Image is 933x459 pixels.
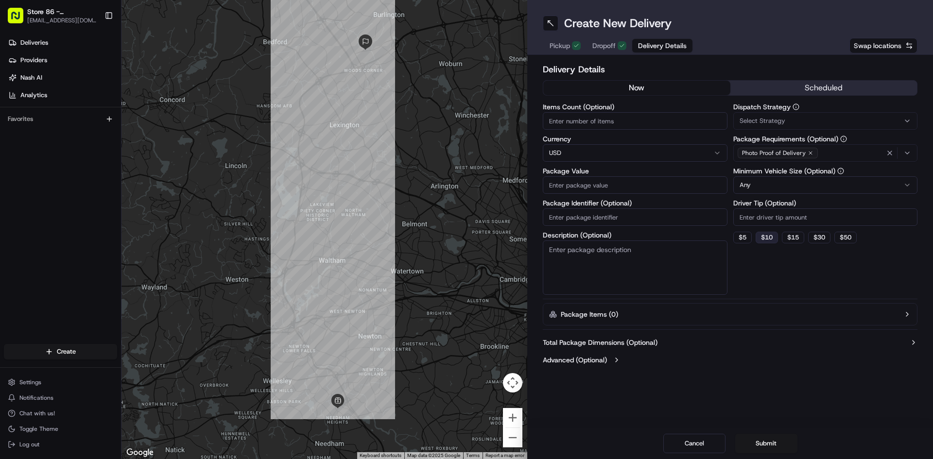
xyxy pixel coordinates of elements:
label: Advanced (Optional) [543,355,607,365]
span: Pylon [97,241,118,248]
button: Package Requirements (Optional) [840,136,847,142]
a: Providers [4,52,121,68]
button: $30 [808,232,830,243]
img: Nash [10,10,29,29]
a: Nash AI [4,70,121,85]
div: We're available if you need us! [44,102,134,110]
button: Settings [4,375,117,389]
button: Package Items (0) [543,303,917,325]
span: Regen Pajulas [30,177,71,185]
button: Dispatch Strategy [793,103,799,110]
button: Toggle Theme [4,422,117,436]
span: API Documentation [92,217,156,227]
button: Photo Proof of Delivery [733,144,918,162]
button: now [543,81,730,95]
span: Photo Proof of Delivery [742,149,806,157]
input: Clear [25,63,160,73]
button: Log out [4,438,117,451]
img: 1755196953914-cd9d9cba-b7f7-46ee-b6f5-75ff69acacf5 [20,93,38,110]
h2: Delivery Details [543,63,917,76]
button: Store 86 - [GEOGRAPHIC_DATA] ([GEOGRAPHIC_DATA]) (Just Salad)[EMAIL_ADDRESS][DOMAIN_NAME] [4,4,101,27]
span: Delivery Details [638,41,687,51]
span: Chat with us! [19,409,55,417]
span: Settings [19,378,41,386]
input: Enter package value [543,176,727,194]
a: Terms [466,453,480,458]
img: Google [124,446,156,459]
span: [DATE] [32,151,52,158]
span: Knowledge Base [19,217,74,227]
label: Package Identifier (Optional) [543,200,727,206]
span: • [73,177,76,185]
label: Driver Tip (Optional) [733,200,918,206]
button: Start new chat [165,96,177,107]
h1: Create New Delivery [564,16,672,31]
span: Dropoff [592,41,616,51]
label: Total Package Dimensions (Optional) [543,338,657,347]
button: [EMAIL_ADDRESS][DOMAIN_NAME] [27,17,99,24]
button: Zoom in [503,408,522,427]
div: Past conversations [10,126,62,134]
div: Start new chat [44,93,159,102]
div: 📗 [10,218,17,226]
span: Map data ©2025 Google [407,453,460,458]
img: 1736555255976-a54dd68f-1ca7-489b-9aae-adbdc363a1c4 [19,177,27,185]
img: 1736555255976-a54dd68f-1ca7-489b-9aae-adbdc363a1c4 [10,93,27,110]
input: Enter driver tip amount [733,208,918,226]
button: scheduled [730,81,917,95]
span: Swap locations [854,41,901,51]
span: [DATE] [78,177,98,185]
span: Deliveries [20,38,48,47]
span: Log out [19,441,39,448]
label: Package Items ( 0 ) [561,309,618,319]
a: Report a map error [485,453,524,458]
label: Description (Optional) [543,232,727,238]
button: Create [4,344,117,359]
button: Map camera controls [503,373,522,392]
button: Store 86 - [GEOGRAPHIC_DATA] ([GEOGRAPHIC_DATA]) (Just Salad) [27,7,99,17]
span: Create [57,347,76,356]
label: Dispatch Strategy [733,103,918,110]
span: Analytics [20,91,47,100]
a: Powered byPylon [69,240,118,248]
a: Deliveries [4,35,121,51]
button: Chat with us! [4,407,117,420]
button: See all [151,124,177,136]
span: Select Strategy [740,117,785,125]
a: 📗Knowledge Base [6,213,78,231]
span: Nash AI [20,73,42,82]
span: Providers [20,56,47,65]
div: 💻 [82,218,90,226]
span: Toggle Theme [19,425,58,433]
button: Total Package Dimensions (Optional) [543,338,917,347]
button: $5 [733,232,752,243]
button: $50 [834,232,857,243]
span: Pickup [550,41,570,51]
div: Favorites [4,111,117,127]
button: $15 [782,232,804,243]
input: Enter number of items [543,112,727,130]
label: Items Count (Optional) [543,103,727,110]
a: 💻API Documentation [78,213,160,231]
button: Notifications [4,391,117,405]
img: Regen Pajulas [10,168,25,183]
a: Open this area in Google Maps (opens a new window) [124,446,156,459]
button: $10 [756,232,778,243]
button: Minimum Vehicle Size (Optional) [837,168,844,174]
a: Analytics [4,87,121,103]
button: Select Strategy [733,112,918,130]
input: Enter package identifier [543,208,727,226]
button: Zoom out [503,428,522,447]
button: Cancel [663,434,726,453]
label: Currency [543,136,727,142]
button: Advanced (Optional) [543,355,917,365]
p: Welcome 👋 [10,39,177,54]
label: Package Requirements (Optional) [733,136,918,142]
button: Swap locations [849,38,917,53]
button: Submit [735,434,797,453]
span: Notifications [19,394,53,402]
label: Minimum Vehicle Size (Optional) [733,168,918,174]
button: Keyboard shortcuts [360,452,401,459]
